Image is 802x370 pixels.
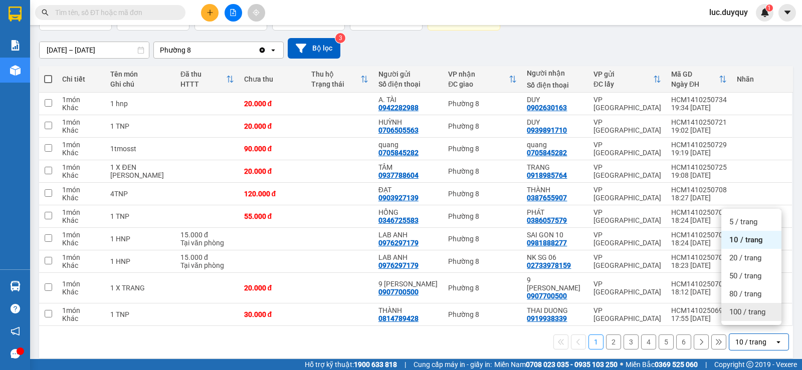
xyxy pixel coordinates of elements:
[62,163,100,171] div: 1 món
[659,334,674,349] button: 5
[671,96,727,104] div: HCM1410250734
[671,118,727,126] div: HCM1410250721
[62,96,100,104] div: 1 món
[378,253,439,261] div: LAB ANH
[729,217,757,227] span: 5 / trang
[593,96,661,112] div: VP [GEOGRAPHIC_DATA]
[62,126,100,134] div: Khác
[62,231,100,239] div: 1 món
[641,334,656,349] button: 4
[244,100,301,108] div: 20.000 đ
[180,70,226,78] div: Đã thu
[192,45,193,55] input: Selected Phường 8.
[378,314,419,322] div: 0814789428
[527,208,583,216] div: PHÁT
[626,359,698,370] span: Miền Bắc
[448,100,517,108] div: Phường 8
[448,235,517,243] div: Phường 8
[55,7,173,18] input: Tìm tên, số ĐT hoặc mã đơn
[527,216,567,224] div: 0386057579
[593,280,661,296] div: VP [GEOGRAPHIC_DATA]
[180,253,234,261] div: 15.000 đ
[593,253,661,269] div: VP [GEOGRAPHIC_DATA]
[62,208,100,216] div: 1 món
[180,80,226,88] div: HTTT
[160,45,191,55] div: Phường 8
[671,141,727,149] div: HCM1410250729
[671,171,727,179] div: 19:08 [DATE]
[62,288,100,296] div: Khác
[62,104,100,112] div: Khác
[378,126,419,134] div: 0706505563
[448,284,517,292] div: Phường 8
[62,253,100,261] div: 1 món
[527,292,567,300] div: 0907700500
[606,334,621,349] button: 2
[180,261,234,269] div: Tại văn phòng
[737,75,787,83] div: Nhãn
[671,261,727,269] div: 18:23 [DATE]
[378,280,439,288] div: 9 HIẾU
[180,231,234,239] div: 15.000 đ
[671,306,727,314] div: HCM1410250697
[448,257,517,265] div: Phường 8
[593,186,661,202] div: VP [GEOGRAPHIC_DATA]
[671,208,727,216] div: HCM1410250706
[527,314,567,322] div: 0919938339
[448,190,517,198] div: Phường 8
[671,231,727,239] div: HCM1410250705
[244,145,301,153] div: 90.000 đ
[527,141,583,149] div: quang
[378,163,439,171] div: TÂM
[378,171,419,179] div: 0937788604
[207,9,214,16] span: plus
[378,118,439,126] div: HUỲNH
[448,80,509,88] div: ĐC giao
[746,361,753,368] span: copyright
[244,167,301,175] div: 20.000 đ
[110,100,170,108] div: 1 hnp
[244,284,301,292] div: 20.000 đ
[175,66,239,93] th: Toggle SortBy
[378,306,439,314] div: THÀNH
[721,209,781,325] ul: Menu
[448,145,517,153] div: Phường 8
[527,239,567,247] div: 0981888277
[767,5,771,12] span: 1
[593,208,661,224] div: VP [GEOGRAPHIC_DATA]
[448,167,517,175] div: Phường 8
[10,281,21,291] img: warehouse-icon
[253,9,260,16] span: aim
[11,326,20,336] span: notification
[735,337,766,347] div: 10 / trang
[448,122,517,130] div: Phường 8
[414,359,492,370] span: Cung cấp máy in - giấy in:
[378,261,419,269] div: 0976297179
[671,126,727,134] div: 19:02 [DATE]
[244,75,301,83] div: Chưa thu
[729,289,761,299] span: 80 / trang
[527,231,583,239] div: SAI GON 10
[230,9,237,16] span: file-add
[311,70,360,78] div: Thu hộ
[378,149,419,157] div: 0705845282
[378,186,439,194] div: ĐẠT
[774,338,782,346] svg: open
[62,118,100,126] div: 1 món
[62,314,100,322] div: Khác
[593,231,661,247] div: VP [GEOGRAPHIC_DATA]
[10,65,21,76] img: warehouse-icon
[671,149,727,157] div: 19:19 [DATE]
[729,271,761,281] span: 50 / trang
[588,334,604,349] button: 1
[527,276,583,292] div: 9 HIẾU
[378,216,419,224] div: 0346725583
[378,239,419,247] div: 0976297179
[110,163,170,179] div: 1 X ĐEN KEO VÀNG
[527,261,571,269] div: 02733978159
[244,122,301,130] div: 20.000 đ
[527,149,567,157] div: 0705845282
[527,118,583,126] div: DUY
[448,310,517,318] div: Phường 8
[110,235,170,243] div: 1 HNP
